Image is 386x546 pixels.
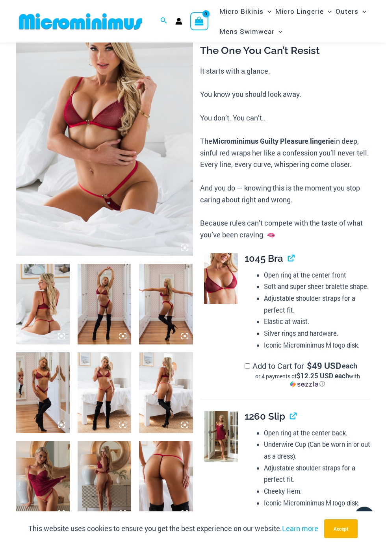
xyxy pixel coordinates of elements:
[204,411,238,462] img: Guilty Pleasures Red 1260 Slip
[264,427,370,439] li: Open ring at the center back.
[264,339,370,351] li: Iconic Microminimus M logo disk.
[217,21,284,41] a: Mens SwimwearMenu ToggleMenu Toggle
[78,441,132,522] img: Guilty Pleasures Red 1260 Slip 689 Micro
[245,361,370,388] label: Add to Cart for
[139,264,193,344] img: Guilty Pleasures Red 1045 Bra 6045 Thong
[217,1,273,21] a: Micro BikinisMenu ToggleMenu Toggle
[264,292,370,316] li: Adjustable shoulder straps for a perfect fit.
[264,281,370,292] li: Soft and super sheer bralette shape.
[28,523,318,535] p: This website uses cookies to ensure you get the best experience on our website.
[264,316,370,328] li: Elastic at waist.
[275,1,324,21] span: Micro Lingerie
[297,371,349,380] span: $12.25 USD each
[307,362,341,370] span: 49 USD
[219,21,275,41] span: Mens Swimwear
[245,372,370,388] div: or 4 payments of with
[175,18,182,25] a: Account icon link
[290,381,318,388] img: Sezzle
[139,352,193,433] img: Guilty Pleasures Red 1045 Bra 689 Micro
[245,372,370,388] div: or 4 payments of$12.25 USD eachwithSezzle Click to learn more about Sezzle
[219,1,264,21] span: Micro Bikinis
[16,264,70,344] img: Guilty Pleasures Red 1045 Bra 689 Micro
[264,497,370,509] li: Iconic Microminimus M logo disk.
[336,1,358,21] span: Outers
[273,1,334,21] a: Micro LingerieMenu ToggleMenu Toggle
[307,360,312,371] span: $
[264,485,370,497] li: Cheeky Hem.
[264,439,370,462] li: Underwire Cup (Can be worn in or out as a dress).
[78,352,132,433] img: Guilty Pleasures Red 1045 Bra 689 Micro
[78,264,132,344] img: Guilty Pleasures Red 1045 Bra 6045 Thong
[245,363,250,369] input: Add to Cart for$49 USD eachor 4 payments of$12.25 USD eachwithSezzle Click to learn more about Se...
[334,1,368,21] a: OutersMenu ToggleMenu Toggle
[264,328,370,339] li: Silver rings and hardware.
[212,136,334,146] b: Microminimus Guilty Pleasure lingerie
[324,519,358,538] button: Accept
[16,441,70,522] img: Guilty Pleasures Red 1260 Slip 689 Micro
[342,362,357,370] span: each
[264,462,370,485] li: Adjustable shoulder straps for a perfect fit.
[200,44,370,57] h3: The One You Can’t Resist
[245,411,285,422] span: 1260 Slip
[264,269,370,281] li: Open ring at the center front
[16,13,145,30] img: MM SHOP LOGO FLAT
[160,16,167,26] a: Search icon link
[139,441,193,522] img: Guilty Pleasures Red 689 Micro
[204,253,238,304] img: Guilty Pleasures Red 1045 Bra
[264,1,271,21] span: Menu Toggle
[358,1,366,21] span: Menu Toggle
[245,253,283,264] span: 1045 Bra
[16,352,70,433] img: Guilty Pleasures Red 1045 Bra 6045 Thong
[190,12,208,30] a: View Shopping Cart, empty
[324,1,332,21] span: Menu Toggle
[275,21,282,41] span: Menu Toggle
[282,524,318,533] a: Learn more
[200,65,370,241] p: It starts with a glance. You know you should look away. You don’t. You can’t.. The in deep, sinfu...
